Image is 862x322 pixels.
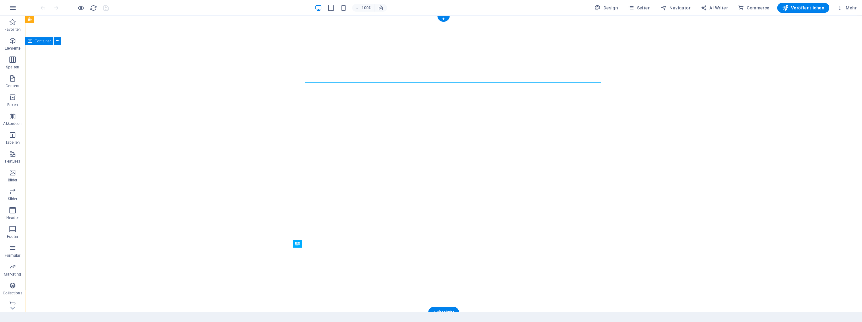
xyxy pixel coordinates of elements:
span: Seiten [628,5,651,11]
p: Tabellen [5,140,20,145]
i: Bei Größenänderung Zoomstufe automatisch an das gewählte Gerät anpassen. [378,5,384,11]
button: Seiten [625,3,653,13]
span: Container [35,39,51,43]
span: Design [594,5,618,11]
button: Klicke hier, um den Vorschau-Modus zu verlassen [77,4,85,12]
p: Features [5,159,20,164]
span: Navigator [661,5,690,11]
button: Commerce [735,3,772,13]
p: Akkordeon [3,121,22,126]
span: AI Writer [701,5,728,11]
p: Footer [7,234,18,239]
button: 100% [352,4,374,12]
p: Marketing [4,272,21,277]
p: Header [6,215,19,220]
button: Veröffentlichen [777,3,829,13]
p: Boxen [7,102,18,107]
button: reload [90,4,97,12]
p: Bilder [8,178,18,183]
p: Content [6,83,19,89]
button: AI Writer [698,3,730,13]
span: Mehr [837,5,857,11]
button: Mehr [834,3,859,13]
button: Navigator [658,3,693,13]
span: Veröffentlichen [782,5,824,11]
p: Spalten [6,65,19,70]
p: Collections [3,291,22,296]
div: + [437,16,450,22]
p: Formular [5,253,21,258]
p: Slider [8,196,18,201]
p: Elemente [5,46,21,51]
span: Commerce [738,5,770,11]
button: Design [592,3,620,13]
div: Design (Strg+Alt+Y) [592,3,620,13]
div: + Abschnitt [428,307,459,318]
h6: 100% [362,4,372,12]
p: Favoriten [4,27,21,32]
i: Seite neu laden [90,4,97,12]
